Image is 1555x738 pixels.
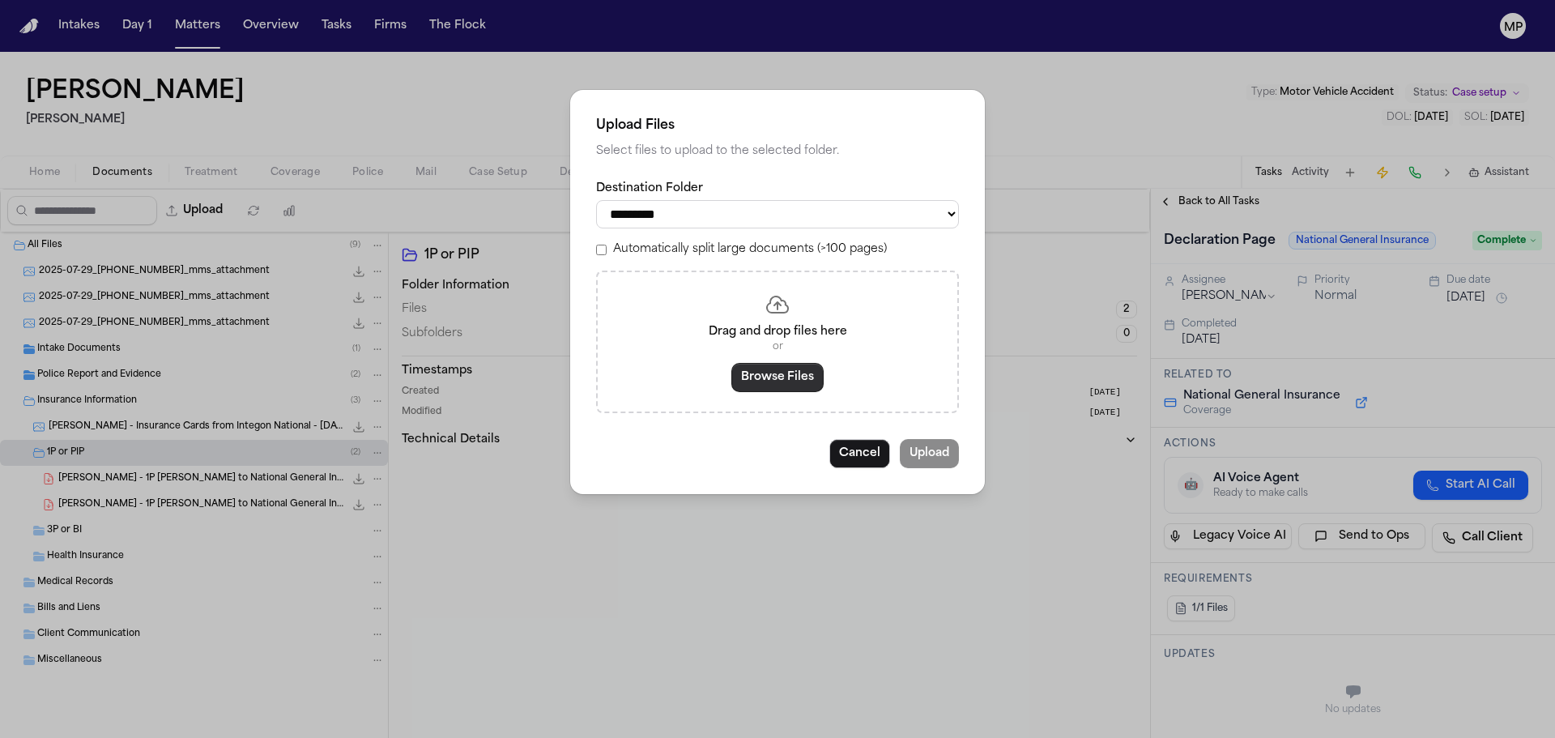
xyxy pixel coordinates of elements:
[596,116,959,135] h2: Upload Files
[617,324,938,340] p: Drag and drop files here
[596,181,959,197] label: Destination Folder
[829,439,890,468] button: Cancel
[617,340,938,353] p: or
[900,439,959,468] button: Upload
[596,142,959,161] p: Select files to upload to the selected folder.
[731,363,824,392] button: Browse Files
[613,241,887,258] label: Automatically split large documents (>100 pages)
